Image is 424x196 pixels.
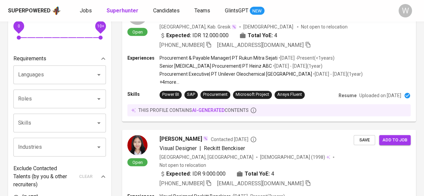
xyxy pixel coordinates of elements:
[278,55,335,61] p: • [DATE] - Present ( <1 years )
[399,4,412,17] div: W
[162,91,179,98] div: Power BI
[192,108,225,113] span: AI-generated
[160,170,226,178] div: IDR 9.000.000
[107,7,138,14] b: Superhunter
[236,91,269,98] div: Microsoft Project
[160,145,197,151] span: Visual Designer
[382,136,407,144] span: Add to job
[211,136,257,143] span: Contacted [DATE]
[94,94,104,104] button: Open
[277,91,302,98] div: Ansys Fluent
[17,24,20,28] span: 0
[203,136,208,141] img: magic_wand.svg
[8,6,61,16] a: Superpoweredapp logo
[127,91,160,97] p: Skills
[160,42,204,48] span: [PHONE_NUMBER]
[203,91,228,98] div: Procurement
[231,24,237,29] img: magic_wand.svg
[301,23,348,30] p: Not open to relocation
[94,142,104,152] button: Open
[8,7,51,15] div: Superpowered
[80,7,92,14] span: Jobs
[127,135,147,155] img: 5b1ffd2fcf1e18c29784ff34007eefb8.jpg
[217,180,304,187] span: [EMAIL_ADDRESS][DOMAIN_NAME]
[94,118,104,128] button: Open
[217,42,304,48] span: [EMAIL_ADDRESS][DOMAIN_NAME]
[357,136,372,144] span: Save
[160,135,202,143] span: [PERSON_NAME]
[107,7,140,15] a: Superhunter
[13,165,106,189] div: Exclude Contacted Talents (by you & other recruiters)clear
[130,159,145,165] span: Open
[312,71,363,77] p: • [DATE] - [DATE] ( 1 year )
[339,92,357,99] p: Resume
[153,7,181,15] a: Candidates
[250,8,264,14] span: NEW
[160,180,204,187] span: [PHONE_NUMBER]
[153,7,180,14] span: Candidates
[187,91,195,98] div: SAP
[80,7,93,15] a: Jobs
[379,135,411,145] button: Add to job
[127,55,160,61] p: Experiences
[160,154,253,160] div: [GEOGRAPHIC_DATA], [GEOGRAPHIC_DATA]
[160,63,272,69] p: Senior [MEDICAL_DATA] Procurement | PT Heinz ABC
[250,136,257,143] svg: By Batam recruiter
[94,70,104,79] button: Open
[138,107,249,114] p: this profile contains contents
[52,6,61,16] img: app logo
[160,55,278,61] p: Procurement & Payable Manager | PT Rukun Mitra Sejati
[260,154,311,160] span: [DEMOGRAPHIC_DATA]
[260,154,330,160] div: (1998)
[13,52,106,65] div: Requirements
[13,165,75,189] p: Exclude Contacted Talents (by you & other recruiters)
[272,63,322,69] p: • [DATE] - [DATE] ( 1 year )
[166,31,191,40] b: Expected:
[160,79,363,85] p: +4 more ...
[245,170,270,178] b: Total YoE:
[204,145,245,151] span: Reckitt Benckiser
[354,135,375,145] button: Save
[359,92,401,99] p: Uploaded on [DATE]
[274,31,277,40] span: 4
[194,7,210,14] span: Teams
[194,7,211,15] a: Teams
[225,7,248,14] span: GlintsGPT
[160,71,312,77] p: Procurement Executive | PT Unilever Oleochemical [GEOGRAPHIC_DATA]
[248,31,273,40] b: Total YoE:
[225,7,264,15] a: GlintsGPT NEW
[13,55,46,63] p: Requirements
[271,170,274,178] span: 4
[97,24,104,28] span: 10+
[160,162,206,169] p: Not open to relocation
[199,144,201,152] span: |
[130,29,145,35] span: Open
[243,23,294,30] span: [DEMOGRAPHIC_DATA]
[160,31,229,40] div: IDR 12.000.000
[160,23,237,30] div: [GEOGRAPHIC_DATA], Kab. Gresik
[166,170,191,178] b: Expected:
